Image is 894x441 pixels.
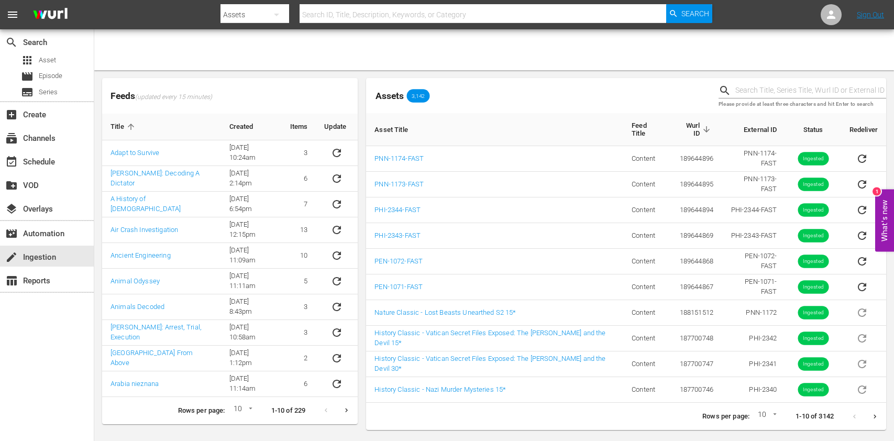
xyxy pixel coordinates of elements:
span: Ingested [798,232,829,240]
td: [DATE] 2:14pm [221,166,282,192]
span: Create [5,108,18,121]
td: PNN-1173-FAST [722,172,785,197]
span: Asset is in future lineups. Remove all episodes that contain this asset before redelivering [849,334,875,341]
td: 189644895 [669,172,722,197]
span: Episode [39,71,62,81]
td: 7 [282,192,316,217]
span: Ingested [798,181,829,189]
a: Ancient Engineering [111,251,171,259]
td: [DATE] 10:58am [221,320,282,346]
a: Air Crash Investigation [111,226,178,234]
a: PEN-1072-FAST [374,257,423,265]
td: Content [623,172,669,197]
td: 6 [282,166,316,192]
th: Update [316,114,358,140]
p: Rows per page: [702,412,749,422]
div: 1 [873,188,881,196]
a: Arabia nieznana [111,380,159,388]
p: 1-10 of 229 [271,406,306,416]
button: Next page [336,400,357,421]
th: Redeliver [841,113,886,146]
span: Overlays [5,203,18,215]
td: 189644894 [669,197,722,223]
td: Content [623,274,669,300]
a: PNN-1174-FAST [374,155,424,162]
td: [DATE] 11:09am [221,243,282,269]
span: Ingested [798,206,829,214]
td: PHI-2343-FAST [722,223,785,249]
td: 5 [282,269,316,294]
td: PNN-1174-FAST [722,146,785,172]
div: 10 [754,409,779,424]
td: Content [623,223,669,249]
div: 10 [229,403,255,418]
td: PHI-2340 [722,377,785,403]
td: Content [623,300,669,326]
td: Content [623,326,669,351]
p: Please provide at least three characters and hit Enter to search [719,100,886,109]
td: PHI-2344-FAST [722,197,785,223]
span: Automation [5,227,18,240]
td: 189644868 [669,249,722,274]
span: Ingested [798,155,829,163]
span: Asset Title [374,125,422,134]
th: External ID [722,113,785,146]
td: 3 [282,294,316,320]
p: Rows per page: [178,406,225,416]
th: Items [282,114,316,140]
td: 188151512 [669,300,722,326]
td: 187700746 [669,377,722,403]
a: Adapt to Survive [111,149,159,157]
p: 1-10 of 3142 [796,412,834,422]
span: Reports [5,274,18,287]
span: Wurl ID [678,122,713,137]
td: [DATE] 1:12pm [221,346,282,371]
th: Status [786,113,841,146]
td: Content [623,197,669,223]
td: PNN-1172 [722,300,785,326]
td: PEN-1072-FAST [722,249,785,274]
span: Episode [21,70,34,83]
span: Ingested [798,283,829,291]
a: PHI-2344-FAST [374,206,421,214]
td: [DATE] 11:14am [221,371,282,397]
a: Animals Decoded [111,303,164,311]
span: Asset [39,55,56,65]
button: Next page [865,406,885,427]
td: PHI-2341 [722,351,785,377]
td: 3 [282,140,316,166]
a: History Classic - Vatican Secret Files Exposed: The [PERSON_NAME] and the Devil 30* [374,355,605,372]
a: Animal Odyssey [111,277,160,285]
span: Assets [376,91,404,101]
td: 189644869 [669,223,722,249]
a: [GEOGRAPHIC_DATA] From Above [111,349,193,367]
td: 2 [282,346,316,371]
td: 187700747 [669,351,722,377]
table: sticky table [102,114,358,397]
img: ans4CAIJ8jUAAAAAAAAAAAAAAAAAAAAAAAAgQb4GAAAAAAAAAAAAAAAAAAAAAAAAJMjXAAAAAAAAAAAAAAAAAAAAAAAAgAT5G... [25,3,75,27]
td: PHI-2342 [722,326,785,351]
a: [PERSON_NAME]: Arrest, Trial, Execution [111,323,202,341]
a: Sign Out [857,10,884,19]
a: [PERSON_NAME]: Decoding A Dictator [111,169,200,187]
td: Content [623,351,669,377]
td: 6 [282,371,316,397]
td: [DATE] 6:54pm [221,192,282,217]
span: 3,142 [406,93,429,99]
span: menu [6,8,19,21]
table: sticky table [366,113,886,403]
td: 189644896 [669,146,722,172]
a: History Classic - Nazi Murder Mysteries 15* [374,385,506,393]
span: Series [21,86,34,98]
td: 187700748 [669,326,722,351]
span: Search [5,36,18,49]
td: 10 [282,243,316,269]
td: 3 [282,320,316,346]
span: Ingested [798,386,829,394]
a: PHI-2343-FAST [374,231,421,239]
td: 13 [282,217,316,243]
span: Ingested [798,258,829,266]
span: Series [39,87,58,97]
span: Title [111,122,138,131]
span: Feeds [102,87,358,105]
